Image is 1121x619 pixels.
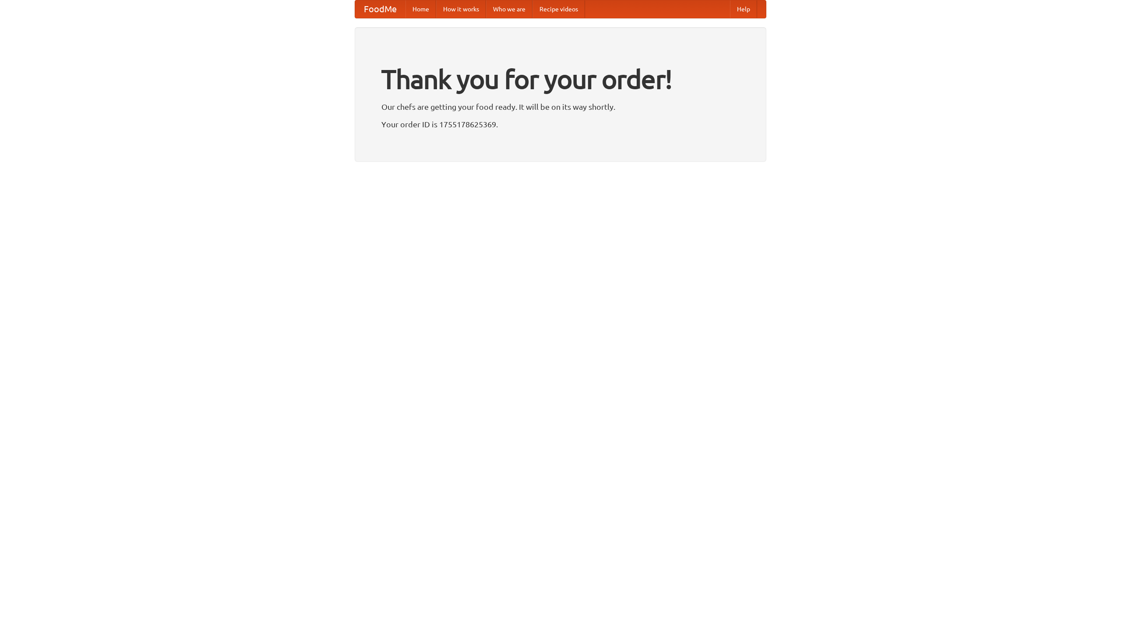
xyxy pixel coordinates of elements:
a: How it works [436,0,486,18]
a: Help [730,0,757,18]
a: FoodMe [355,0,405,18]
p: Your order ID is 1755178625369. [381,118,740,131]
a: Home [405,0,436,18]
a: Who we are [486,0,532,18]
a: Recipe videos [532,0,585,18]
p: Our chefs are getting your food ready. It will be on its way shortly. [381,100,740,113]
h1: Thank you for your order! [381,58,740,100]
